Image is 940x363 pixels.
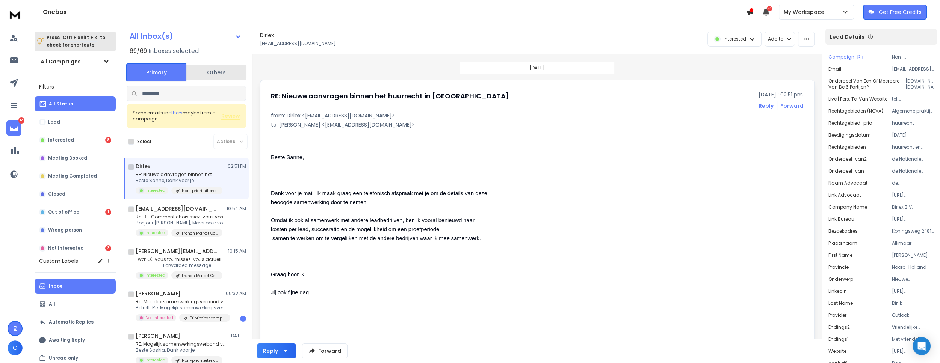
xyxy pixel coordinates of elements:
[145,315,173,321] p: Not Interested
[892,144,934,150] p: huurrecht en strafrecht
[759,91,804,98] p: [DATE] : 02:51 pm
[828,240,857,246] p: Plaatsnaam
[6,120,21,136] a: 12
[828,312,846,318] p: Provider
[8,340,23,355] span: C
[136,341,226,347] p: RE: Mogelijk samenwerkingsverband voor arbeidsrecht
[35,169,116,184] button: Meeting Completed
[828,120,872,126] p: rechtsgebied_prio
[136,305,226,311] p: Betreft: Re: Mogelijk samenwerkingsverband voor
[49,283,62,289] p: Inbox
[8,8,23,21] img: logo
[828,276,853,282] p: Onderwerp
[35,114,116,130] button: Lead
[228,248,246,254] p: 10:15 AM
[39,257,78,265] h3: Custom Labels
[892,132,934,138] p: [DATE]
[48,191,65,197] p: Closed
[136,262,226,268] p: ---------- Forwarded message --------- From: [PERSON_NAME]
[271,91,509,101] h1: RE: Nieuwe aanvragen binnen het huurrecht in [GEOGRAPHIC_DATA]
[892,180,934,186] p: de [PERSON_NAME]
[48,227,82,233] p: Wrong person
[186,64,246,81] button: Others
[913,337,931,355] div: Open Intercom Messenger
[260,32,274,39] h1: Dirlex
[136,347,226,353] p: Beste Saskia, Dank voor je
[48,209,79,215] p: Out of office
[828,108,883,114] p: Rechtsgebieden (NOVA)
[136,205,218,212] h1: [EMAIL_ADDRESS][DOMAIN_NAME]
[130,47,147,56] span: 69 / 69
[136,163,150,170] h1: Dirlex
[260,41,336,47] p: [EMAIL_ADDRESS][DOMAIN_NAME]
[828,168,864,174] p: onderdeel_van
[35,241,116,256] button: Not Interested3
[49,355,78,361] p: Unread only
[182,273,218,279] p: French Market Campaign | Group A | Ralateam | Max 2 per Company
[892,204,934,210] p: Dirlex B.V.
[892,54,934,60] p: Non-prioriteitencampagne Hele Dag | Eleads
[892,66,934,72] p: [EMAIL_ADDRESS][DOMAIN_NAME]
[879,8,922,16] p: Get Free Credits
[133,110,221,122] div: Some emails in maybe from a campaign
[35,223,116,238] button: Wrong person
[830,33,864,41] p: Lead Details
[828,156,867,162] p: onderdeel_van2
[49,301,55,307] p: All
[828,252,852,258] p: First Name
[271,271,306,277] span: Graag hoor ik.
[828,78,905,90] p: Onderdeel van een of meerdere van de 6 partijen?
[145,188,165,193] p: Interested
[892,108,934,114] p: Algemene praktijk, Burgerlijk recht, Strafrecht
[136,332,180,340] h1: [PERSON_NAME]
[271,289,310,295] span: Jij ook fijne dag.
[759,102,774,110] button: Reply
[48,155,87,161] p: Meeting Booked
[35,151,116,166] button: Meeting Booked
[124,29,248,44] button: All Inbox(s)
[892,324,934,330] p: Vriendelijke groeten uit [GEOGRAPHIC_DATA]
[892,96,934,102] p: tel:[PHONE_NUMBER]
[190,315,226,321] p: Prioriteitencampagne Ochtend | Eleads
[768,36,783,42] p: Add to
[892,228,934,234] p: Koningsweg 2 1811 LM ALKMAAR Nederland
[136,247,218,255] h1: [PERSON_NAME][EMAIL_ADDRESS][DOMAIN_NAME]
[126,63,186,81] button: Primary
[863,5,927,20] button: Get Free Credits
[828,54,854,60] p: Campaign
[48,245,84,251] p: Not Interested
[136,178,222,184] p: Beste Sanne, Dank voor je
[892,348,934,354] p: [URL][DOMAIN_NAME]
[892,168,934,174] p: de Nationale Adviesbali (NAB)
[271,121,804,128] p: to: [PERSON_NAME] <[EMAIL_ADDRESS][DOMAIN_NAME]>
[226,291,246,297] p: 09:32 AM
[828,300,853,306] p: Last Name
[49,319,94,325] p: Automatic Replies
[49,337,85,343] p: Awaiting Reply
[828,216,854,222] p: Link Bureau
[828,132,871,138] p: Beedigingsdatum
[892,240,934,246] p: Alkmaar
[828,204,867,210] p: Company Name
[828,288,847,294] p: linkedin
[724,36,746,42] p: Interested
[35,205,116,220] button: Out of office1
[892,312,934,318] p: Outlook
[18,117,24,124] p: 12
[136,220,226,226] p: Bonjour [PERSON_NAME], Merci pour votre retour. Nous
[48,119,60,125] p: Lead
[136,214,226,220] p: Re: RE: Comment choisissez-vous vos
[271,190,489,205] span: Dank voor je mail. Ik maak graag een telefonisch afspraak met je om de details van deze beoogde s...
[105,209,111,215] div: 1
[892,156,934,162] p: de Nationale Adviesbali (NAB)
[62,33,98,42] span: Ctrl + Shift + k
[828,96,887,102] p: Live | Pers. Tel van Website
[828,192,861,198] p: Link Advocaat
[780,102,804,110] div: Forward
[828,180,867,186] p: Naam Advocaat
[35,96,116,111] button: All Status
[136,299,226,305] p: Re: Mogelijk samenwerkingsverband voor civiel
[145,230,165,236] p: Interested
[240,316,246,322] div: 1
[263,347,278,355] div: Reply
